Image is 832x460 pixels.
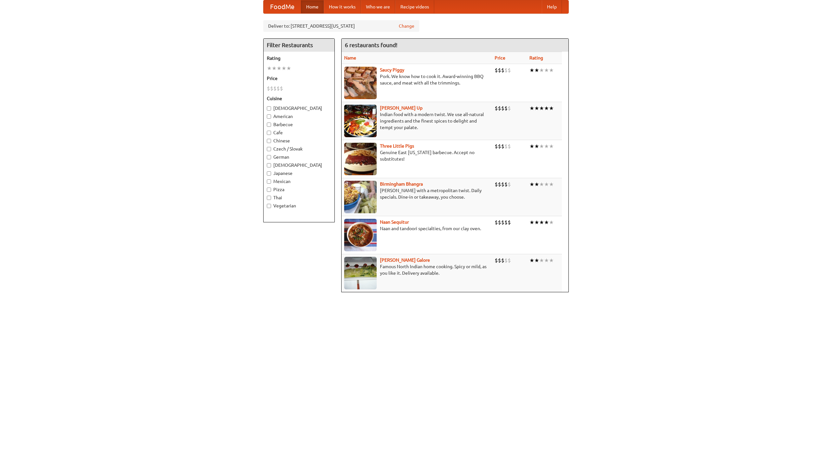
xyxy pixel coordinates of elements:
[395,0,434,13] a: Recipe videos
[344,257,377,289] img: currygalore.jpg
[504,181,508,188] li: $
[344,219,377,251] img: naansequitur.jpg
[267,139,271,143] input: Chinese
[267,123,271,127] input: Barbecue
[267,179,271,184] input: Mexican
[380,181,423,187] a: Birmingham Bhangra
[267,113,331,120] label: American
[267,163,271,167] input: [DEMOGRAPHIC_DATA]
[344,67,377,99] img: saucy.jpg
[277,85,280,92] li: $
[345,42,397,48] ng-pluralize: 6 restaurants found!
[267,146,331,152] label: Czech / Slovak
[344,187,489,200] p: [PERSON_NAME] with a metropolitan twist. Daily specials. Dine-in or takeaway, you choose.
[501,181,504,188] li: $
[263,20,419,32] div: Deliver to: [STREET_ADDRESS][US_STATE]
[267,170,331,177] label: Japanese
[498,105,501,112] li: $
[539,181,544,188] li: ★
[267,75,331,82] h5: Price
[380,143,414,149] a: Three Little Pigs
[549,219,554,226] li: ★
[508,219,511,226] li: $
[539,143,544,150] li: ★
[267,55,331,61] h5: Rating
[267,171,271,176] input: Japanese
[544,257,549,264] li: ★
[344,263,489,276] p: Famous North Indian home cooking. Spicy or mild, as you like it. Delivery available.
[549,67,554,74] li: ★
[267,121,331,128] label: Barbecue
[529,257,534,264] li: ★
[508,257,511,264] li: $
[344,181,377,213] img: bhangra.jpg
[399,23,414,29] a: Change
[264,39,334,52] h4: Filter Restaurants
[267,105,331,112] label: [DEMOGRAPHIC_DATA]
[267,162,331,168] label: [DEMOGRAPHIC_DATA]
[498,143,501,150] li: $
[504,219,508,226] li: $
[534,181,539,188] li: ★
[539,219,544,226] li: ★
[344,111,489,131] p: Indian food with a modern twist. We use all-natural ingredients and the finest spices to delight ...
[508,143,511,150] li: $
[267,196,271,200] input: Thai
[529,219,534,226] li: ★
[380,67,404,72] a: Saucy Piggy
[508,105,511,112] li: $
[529,55,543,60] a: Rating
[267,95,331,102] h5: Cuisine
[501,219,504,226] li: $
[273,85,277,92] li: $
[549,181,554,188] li: ★
[495,55,505,60] a: Price
[301,0,324,13] a: Home
[267,85,270,92] li: $
[549,143,554,150] li: ★
[281,65,286,72] li: ★
[344,143,377,175] img: littlepigs.jpg
[267,65,272,72] li: ★
[380,105,422,111] a: [PERSON_NAME] Up
[539,105,544,112] li: ★
[495,257,498,264] li: $
[264,0,301,13] a: FoodMe
[549,257,554,264] li: ★
[539,67,544,74] li: ★
[267,147,271,151] input: Czech / Slovak
[267,188,271,192] input: Pizza
[501,257,504,264] li: $
[534,105,539,112] li: ★
[270,85,273,92] li: $
[501,143,504,150] li: $
[544,143,549,150] li: ★
[498,67,501,74] li: $
[549,105,554,112] li: ★
[495,181,498,188] li: $
[267,203,331,209] label: Vegetarian
[508,181,511,188] li: $
[534,143,539,150] li: ★
[267,155,271,159] input: German
[267,194,331,201] label: Thai
[544,181,549,188] li: ★
[508,67,511,74] li: $
[495,219,498,226] li: $
[498,257,501,264] li: $
[529,143,534,150] li: ★
[267,138,331,144] label: Chinese
[286,65,291,72] li: ★
[277,65,281,72] li: ★
[380,257,430,263] b: [PERSON_NAME] Galore
[324,0,361,13] a: How it works
[501,67,504,74] li: $
[529,181,534,188] li: ★
[344,55,356,60] a: Name
[267,106,271,111] input: [DEMOGRAPHIC_DATA]
[495,67,498,74] li: $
